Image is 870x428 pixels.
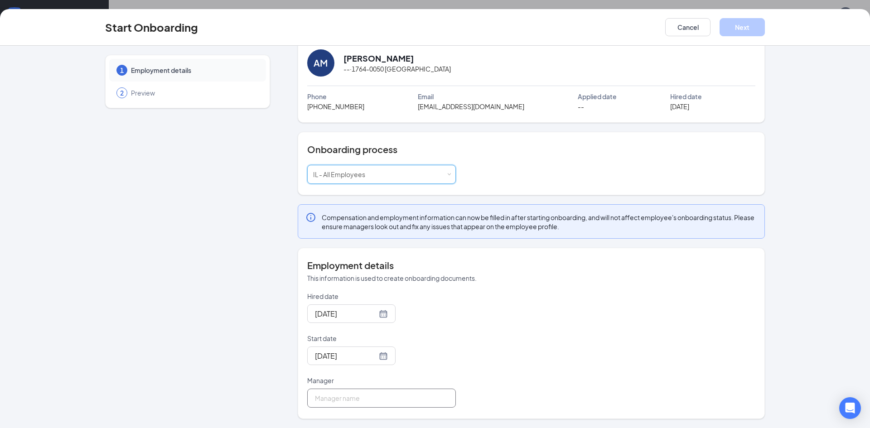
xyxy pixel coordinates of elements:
div: Open Intercom Messenger [839,397,861,419]
h4: Employment details [307,259,755,272]
button: Cancel [665,18,710,36]
span: 2 [120,88,124,97]
p: Start date [307,334,456,343]
span: [EMAIL_ADDRESS][DOMAIN_NAME] [418,101,524,111]
p: Hired date [307,292,456,301]
span: -- · 1764-0050 [GEOGRAPHIC_DATA] [343,64,451,74]
span: Hired date [670,91,702,101]
h3: Start Onboarding [105,19,198,35]
span: [DATE] [670,101,689,111]
p: Manager [307,376,456,385]
span: Email [418,91,434,101]
span: Preview [131,88,257,97]
h4: Onboarding process [307,143,755,156]
svg: Info [305,212,316,223]
div: AM [314,57,328,69]
input: Manager name [307,389,456,408]
span: Applied date [578,91,617,101]
input: Aug 26, 2025 [315,308,377,319]
p: This information is used to create onboarding documents. [307,274,755,283]
span: Employment details [131,66,257,75]
h2: [PERSON_NAME] [343,53,414,64]
span: -- [578,101,584,111]
span: 1 [120,66,124,75]
input: Aug 26, 2025 [315,350,377,361]
div: [object Object] [313,165,372,183]
span: IL - All Employees [313,170,365,178]
button: Next [720,18,765,36]
span: [PHONE_NUMBER] [307,101,364,111]
span: Compensation and employment information can now be filled in after starting onboarding, and will ... [322,213,757,231]
span: Phone [307,91,327,101]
